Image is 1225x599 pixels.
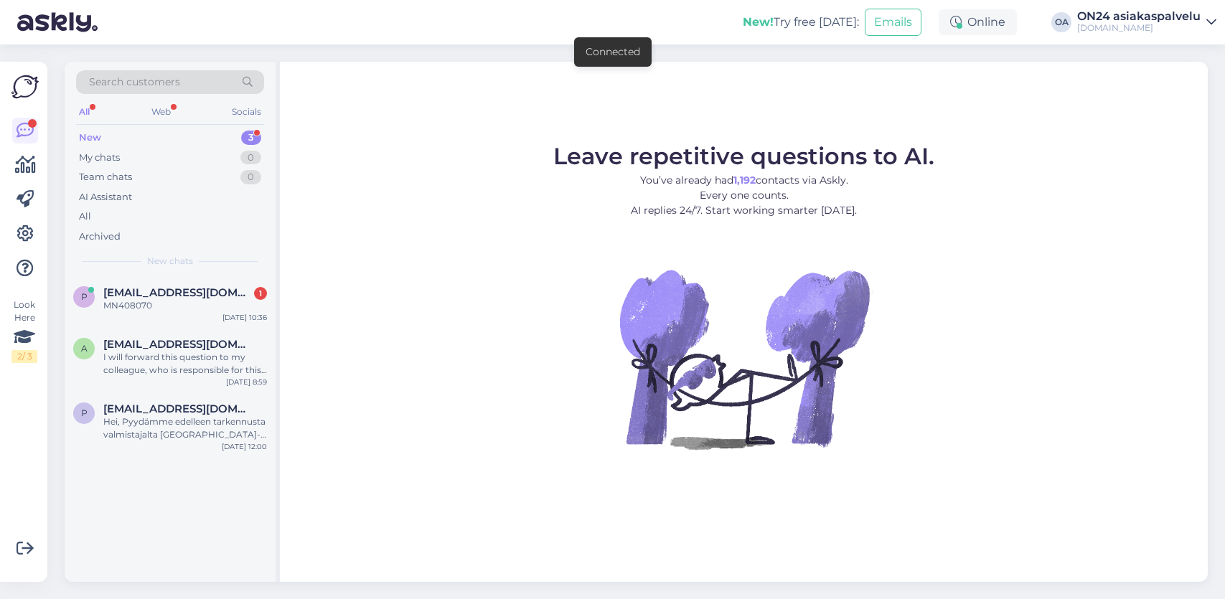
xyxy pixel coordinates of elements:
div: All [79,209,91,224]
div: 0 [240,151,261,165]
span: a [81,343,88,354]
span: New chats [147,255,193,268]
img: No Chat active [615,230,873,488]
div: ON24 asiakaspalvelu [1077,11,1201,22]
div: [DOMAIN_NAME] [1077,22,1201,34]
span: p [81,407,88,418]
div: Archived [79,230,121,244]
button: Emails [865,9,921,36]
div: Online [939,9,1017,35]
div: My chats [79,151,120,165]
span: Search customers [89,75,180,90]
div: Look Here [11,298,37,363]
div: [DATE] 12:00 [222,441,267,452]
div: I will forward this question to my colleague, who is responsible for this. The reply will be here... [103,351,267,377]
div: Socials [229,103,264,121]
span: pipsalai1@gmail.com [103,402,253,415]
div: Hei, Pyydämme edelleen tarkennusta valmistajalta [GEOGRAPHIC_DATA]-lipaston laatikoiden sisämitto... [103,415,267,441]
div: 1 [254,287,267,300]
img: Askly Logo [11,73,39,100]
div: Team chats [79,170,132,184]
span: p [81,291,88,302]
p: You’ve already had contacts via Askly. Every one counts. AI replies 24/7. Start working smarter [... [553,173,934,218]
div: AI Assistant [79,190,132,204]
a: ON24 asiakaspalvelu[DOMAIN_NAME] [1077,11,1216,34]
div: [DATE] 10:36 [222,312,267,323]
div: 3 [241,131,261,145]
span: pkarjalainen6@gmail.com [103,286,253,299]
div: 2 / 3 [11,350,37,363]
div: Connected [586,44,640,60]
div: All [76,103,93,121]
div: Web [149,103,174,121]
div: 0 [240,170,261,184]
span: Leave repetitive questions to AI. [553,142,934,170]
div: MN408070 [103,299,267,312]
b: 1,192 [733,174,756,187]
div: New [79,131,101,145]
div: Try free [DATE]: [743,14,859,31]
div: [DATE] 8:59 [226,377,267,387]
b: New! [743,15,774,29]
span: airts25@gmail.com [103,338,253,351]
div: OA [1051,12,1071,32]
